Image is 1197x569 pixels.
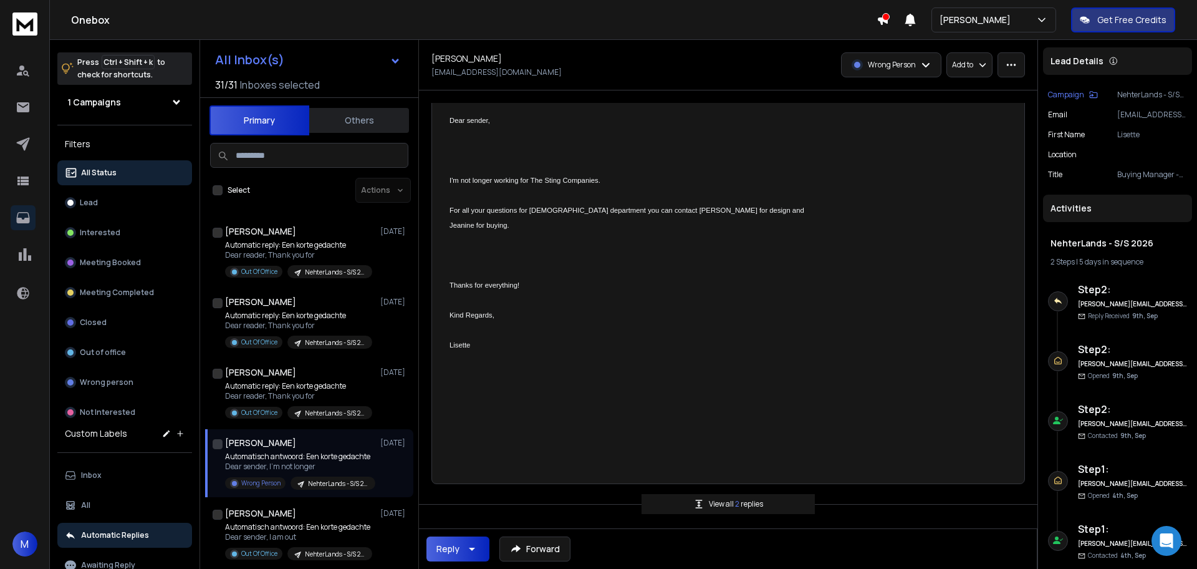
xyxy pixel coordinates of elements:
span: 4th, Sep [1112,491,1138,500]
span: 2 Steps [1050,256,1075,267]
h1: [PERSON_NAME] [225,507,296,520]
span: 9th, Sep [1132,311,1158,320]
span: 9th, Sep [1112,371,1138,380]
span: Dear sender, [449,117,490,124]
p: Get Free Credits [1097,14,1166,26]
img: logo [12,12,37,36]
div: Activities [1043,195,1192,222]
button: Closed [57,310,192,335]
h6: [PERSON_NAME][EMAIL_ADDRESS][DOMAIN_NAME] [1078,299,1187,309]
span: 2 [735,498,741,509]
p: Out Of Office [241,338,277,347]
div: Open Intercom Messenger [1151,526,1181,556]
p: [DATE] [380,226,408,236]
button: Reply [426,537,489,562]
h3: Custom Labels [65,427,127,440]
div: | [1050,257,1185,267]
p: NehterLands - S/S 2026 [305,409,365,418]
h6: Step 1 : [1078,462,1187,477]
p: Campaign [1048,90,1084,100]
p: Automatisch antwoord: Een korte gedachte [225,522,372,532]
p: Lead [80,198,98,208]
p: Contacted [1088,431,1146,440]
label: Select [228,185,250,195]
div: Reply [436,543,459,555]
h3: Filters [57,135,192,153]
button: Others [309,107,409,134]
p: location [1048,150,1077,160]
button: Out of office [57,340,192,365]
p: Interested [80,228,120,238]
button: Automatic Replies [57,523,192,548]
button: M [12,532,37,557]
p: Lead Details [1050,55,1103,67]
p: Press to check for shortcuts. [77,56,165,81]
h1: 1 Campaigns [67,96,121,109]
p: Wrong Person [868,60,916,70]
p: [EMAIL_ADDRESS][DOMAIN_NAME] [1117,110,1187,120]
p: Dear reader, Thank you for [225,321,372,331]
button: Meeting Completed [57,280,192,305]
button: Interested [57,220,192,245]
p: Not Interested [80,407,135,417]
p: Email [1048,110,1067,120]
h6: [PERSON_NAME][EMAIL_ADDRESS][DOMAIN_NAME] [1078,419,1187,429]
span: Kind Regards, [449,311,494,319]
button: All Inbox(s) [205,47,411,72]
span: 9th, Sep [1120,431,1146,440]
h1: NehterLands - S/S 2026 [1050,237,1185,250]
h3: Inboxes selected [240,77,320,92]
p: Automatic reply: Een korte gedachte [225,311,372,321]
p: Dear reader, Thank you for [225,250,372,260]
p: View all replies [709,499,763,509]
button: Inbox [57,463,192,488]
span: Lisette [449,341,470,349]
p: Contacted [1088,551,1146,560]
p: [DATE] [380,367,408,377]
span: For all your questions for [DEMOGRAPHIC_DATA] department you can contact [PERSON_NAME] for design... [449,207,806,229]
span: I'm not longer working for The Sting Companies. [449,177,600,184]
p: Automatic Replies [81,530,149,540]
h6: Step 2 : [1078,402,1187,417]
button: Forward [499,537,570,562]
button: Get Free Credits [1071,7,1175,32]
p: Out Of Office [241,549,277,558]
button: All Status [57,160,192,185]
p: Automatisch antwoord: Een korte gedachte [225,452,375,462]
h1: All Inbox(s) [215,54,284,66]
span: Thanks for everything! [449,281,519,289]
p: title [1048,170,1062,180]
p: NehterLands - S/S 2026 [305,550,365,559]
h1: [PERSON_NAME] [225,296,296,308]
button: Meeting Booked [57,250,192,275]
h6: Step 2 : [1078,342,1187,357]
button: Campaign [1048,90,1098,100]
span: Ctrl + Shift + k [102,55,155,69]
p: [DATE] [380,297,408,307]
h6: Step 1 : [1078,522,1187,537]
p: Meeting Completed [80,288,154,298]
h1: Onebox [71,12,877,27]
p: NehterLands - S/S 2026 [305,268,365,277]
p: NehterLands - S/S 2026 [305,338,365,348]
p: NehterLands - S/S 2026 [308,479,368,489]
p: Buying Manager - The Sting Dames [1117,170,1187,180]
p: [EMAIL_ADDRESS][DOMAIN_NAME] [431,67,562,77]
p: Out Of Office [241,408,277,417]
p: Inbox [81,470,102,480]
h1: [PERSON_NAME] [225,366,296,379]
p: Opened [1088,491,1138,500]
p: Dear reader, Thank you for [225,391,372,401]
span: 5 days in sequence [1079,256,1143,267]
p: First Name [1048,130,1085,140]
button: All [57,493,192,518]
p: Meeting Booked [80,258,141,268]
p: Dear sender, I'm not longer [225,462,375,472]
p: All Status [81,168,117,178]
p: Opened [1088,371,1138,381]
h6: [PERSON_NAME][EMAIL_ADDRESS][DOMAIN_NAME] [1078,359,1187,369]
p: All [81,500,90,510]
p: Automatic reply: Een korte gedachte [225,381,372,391]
